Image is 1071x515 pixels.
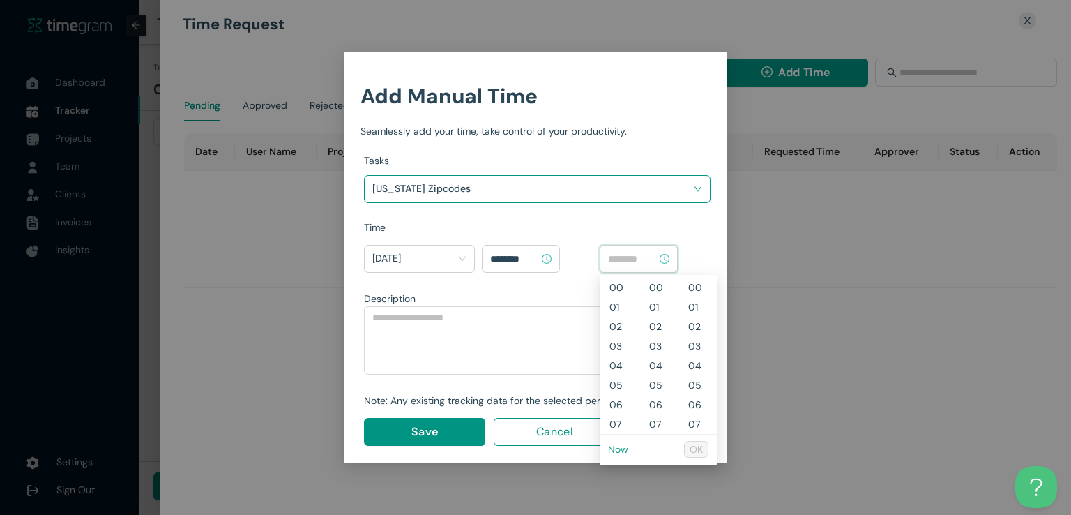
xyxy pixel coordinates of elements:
[360,80,711,112] h1: Add Manual Time
[364,220,711,235] div: Time
[372,178,536,199] h1: [US_STATE] Zipcodes
[372,248,466,270] span: Today
[678,297,717,317] div: 01
[678,317,717,336] div: 02
[600,297,639,317] div: 01
[678,395,717,415] div: 06
[639,317,678,336] div: 02
[600,356,639,375] div: 04
[639,415,678,434] div: 07
[364,153,711,168] div: Tasks
[600,375,639,395] div: 05
[639,336,678,356] div: 03
[600,395,639,415] div: 06
[600,278,639,297] div: 00
[411,423,438,440] span: Save
[678,336,717,356] div: 03
[639,297,678,317] div: 01
[600,336,639,356] div: 03
[536,423,573,440] span: Cancel
[608,443,628,456] a: Now
[364,393,705,408] div: Note: Any existing tracking data for the selected period will be overwritten
[639,375,678,395] div: 05
[639,395,678,415] div: 06
[600,317,639,336] div: 02
[678,356,717,375] div: 04
[678,415,717,434] div: 07
[678,278,717,297] div: 00
[494,418,615,446] button: Cancel
[364,291,705,306] div: Description
[639,356,678,375] div: 04
[678,375,717,395] div: 05
[364,418,485,446] button: Save
[600,415,639,434] div: 07
[684,441,708,458] button: OK
[360,124,711,139] div: Seamlessly add your time, take control of your productivity.
[1015,466,1057,508] iframe: Toggle Customer Support
[639,278,678,297] div: 00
